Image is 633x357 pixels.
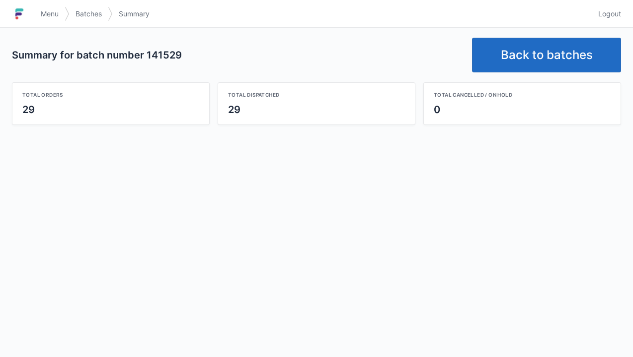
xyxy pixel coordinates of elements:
span: Menu [41,9,59,19]
img: logo-small.jpg [12,6,27,22]
span: Logout [598,9,621,19]
a: Back to batches [472,38,621,72]
div: 29 [228,103,405,117]
a: Summary [113,5,156,23]
img: svg> [108,2,113,26]
a: Menu [35,5,65,23]
div: 0 [434,103,611,117]
span: Batches [76,9,102,19]
img: svg> [65,2,70,26]
div: Total orders [22,91,199,99]
h2: Summary for batch number 141529 [12,48,464,62]
a: Logout [592,5,621,23]
div: Total cancelled / on hold [434,91,611,99]
div: Total dispatched [228,91,405,99]
a: Batches [70,5,108,23]
div: 29 [22,103,199,117]
span: Summary [119,9,150,19]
